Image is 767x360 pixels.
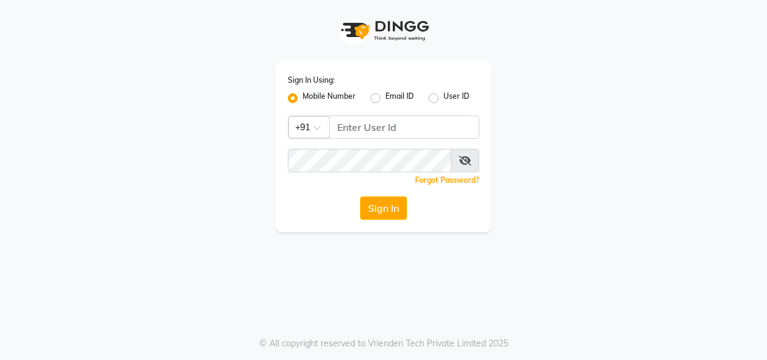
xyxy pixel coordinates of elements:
[385,91,414,106] label: Email ID
[329,115,479,139] input: Username
[288,149,451,172] input: Username
[334,12,433,49] img: logo1.svg
[303,91,356,106] label: Mobile Number
[443,91,469,106] label: User ID
[415,175,479,185] a: Forgot Password?
[288,75,335,86] label: Sign In Using:
[360,196,407,220] button: Sign In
